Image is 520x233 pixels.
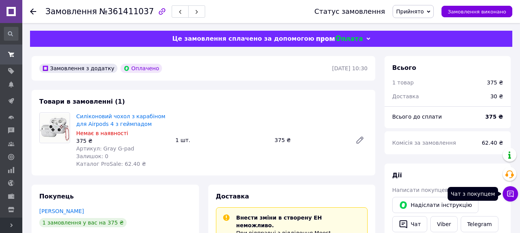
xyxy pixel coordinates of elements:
div: Повернутися назад [30,8,36,15]
a: Силіконовий чохол з карабіном для Airpods 4 з геймпадом [76,113,166,127]
button: Замовлення виконано [441,6,512,17]
span: Дії [392,172,402,179]
span: Товари в замовленні (1) [39,98,125,105]
span: Замовлення [45,7,97,16]
span: Всього [392,64,416,71]
button: Надіслати інструкцію [392,197,478,213]
span: Це замовлення сплачено за допомогою [172,35,314,42]
span: Написати покупцеві [392,187,450,193]
span: Залишок: 0 [76,153,109,159]
b: 375 ₴ [485,114,503,120]
span: Доставка [392,93,419,99]
a: Viber [430,216,457,232]
div: 375 ₴ [487,79,503,86]
div: 375 ₴ [76,137,169,145]
div: 1 замовлення у вас на 375 ₴ [39,218,127,227]
button: Чат з покупцем [503,186,518,202]
span: Немає в наявності [76,130,128,136]
div: Чат з покупцем [448,187,498,201]
div: Оплачено [120,64,162,73]
span: №361411037 [99,7,154,16]
div: 375 ₴ [271,135,349,145]
time: [DATE] 10:30 [332,65,368,71]
span: Доставка [216,193,249,200]
img: evopay logo [316,35,363,43]
span: Покупець [39,193,74,200]
span: Комісія за замовлення [392,140,456,146]
span: 62.40 ₴ [482,140,503,146]
img: Силіконовий чохол з карабіном для Airpods 4 з геймпадом [40,114,70,142]
a: Telegram [461,216,498,232]
div: Замовлення з додатку [39,64,117,73]
button: Чат [392,216,427,232]
div: 30 ₴ [486,88,508,105]
span: Всього до сплати [392,114,442,120]
span: Артикул: Gray G-pad [76,145,134,152]
span: Прийнято [396,8,424,15]
div: Статус замовлення [314,8,385,15]
a: [PERSON_NAME] [39,208,84,214]
a: Редагувати [352,132,368,148]
span: Каталог ProSale: 62.40 ₴ [76,161,146,167]
div: 1 шт. [172,135,272,145]
span: 1 товар [392,79,414,86]
span: Внести зміни в створену ЕН неможливо. [236,215,322,228]
span: Замовлення виконано [448,9,506,15]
